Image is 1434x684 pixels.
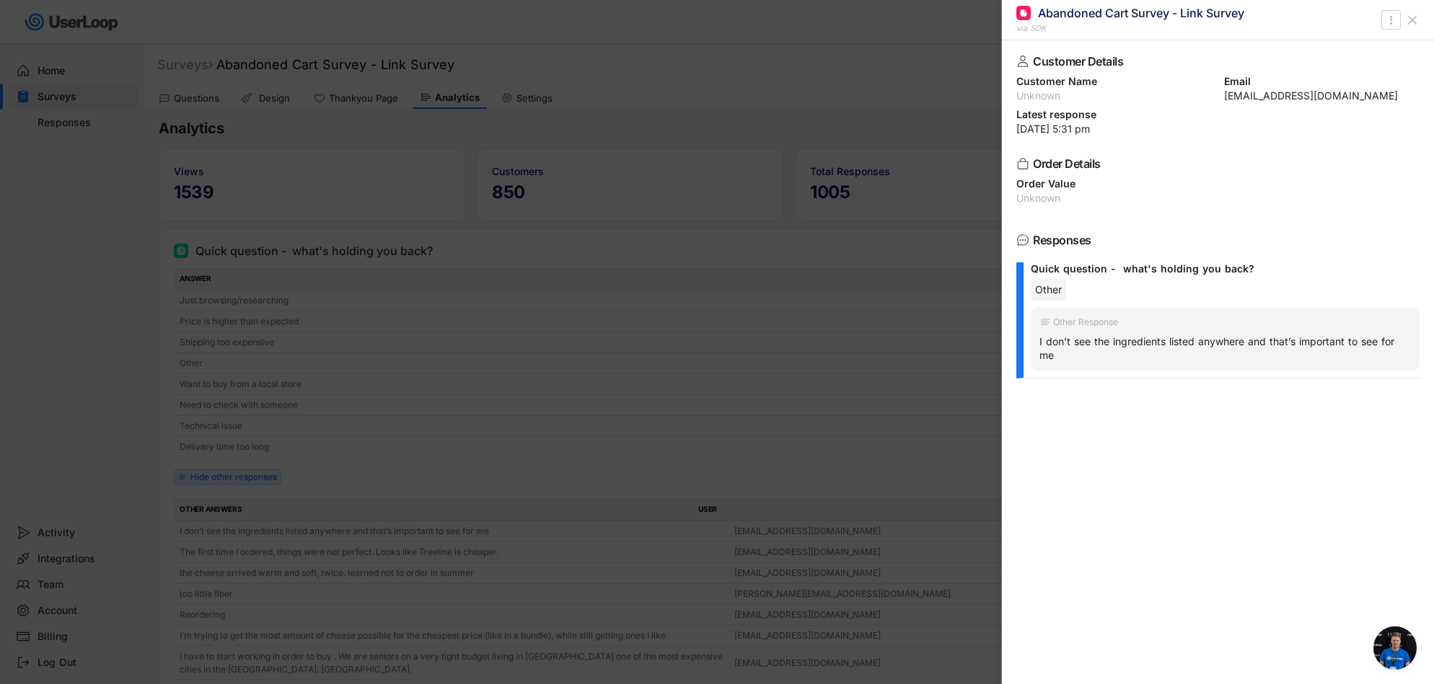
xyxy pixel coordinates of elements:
div: Responses [1033,234,1396,246]
div: Customer Details [1033,55,1396,67]
div: Order Details [1033,158,1396,169]
div: Unknown [1016,193,1420,203]
div: [DATE] 5:31 pm [1016,124,1420,134]
text:  [1390,12,1393,27]
div: Other Response [1053,318,1118,327]
div: Unknown [1016,91,1213,101]
div: SDK [1030,22,1046,35]
div: Email [1224,76,1420,86]
a: Open chat [1373,626,1417,670]
div: via [1016,22,1027,35]
div: [EMAIL_ADDRESS][DOMAIN_NAME] [1224,91,1420,101]
div: Abandoned Cart Survey - Link Survey [1038,5,1244,21]
button:  [1384,12,1399,29]
div: Quick question - what's holding you back? [1031,262,1408,275]
div: Other [1031,279,1066,301]
div: I don’t see the ingredients listed anywhere and that’s important to see for me [1039,335,1411,361]
div: Order Value [1016,179,1420,189]
div: Latest response [1016,110,1420,120]
div: Customer Name [1016,76,1213,86]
